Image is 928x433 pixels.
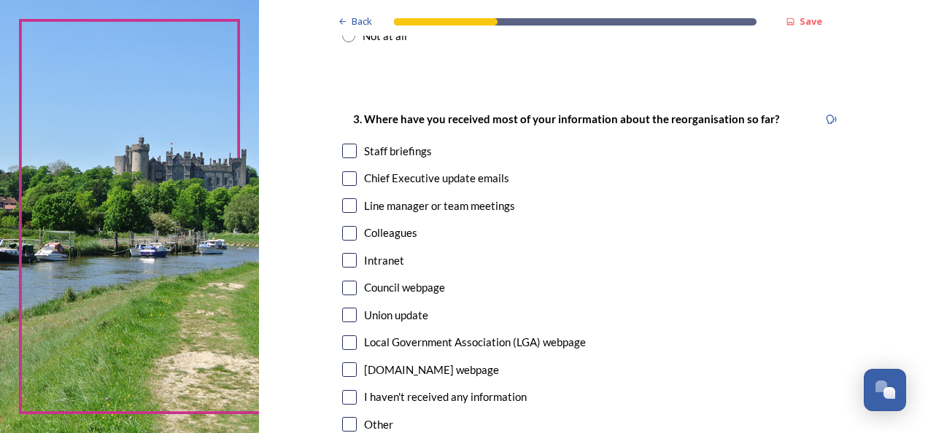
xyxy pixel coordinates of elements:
strong: 3. Where have you received most of your information about the reorganisation so far? [353,112,779,125]
div: Line manager or team meetings [364,198,515,214]
div: Local Government Association (LGA) webpage [364,334,586,351]
div: Other [364,416,393,433]
div: Intranet [364,252,404,269]
span: Back [352,15,372,28]
div: Colleagues [364,225,417,241]
div: Not at all [363,28,407,44]
div: Union update [364,307,428,324]
div: Council webpage [364,279,445,296]
button: Open Chat [864,369,906,411]
div: Chief Executive update emails [364,170,509,187]
div: I haven't received any information [364,389,527,405]
div: Staff briefings [364,143,432,160]
strong: Save [800,15,822,28]
div: [DOMAIN_NAME] webpage [364,362,499,378]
